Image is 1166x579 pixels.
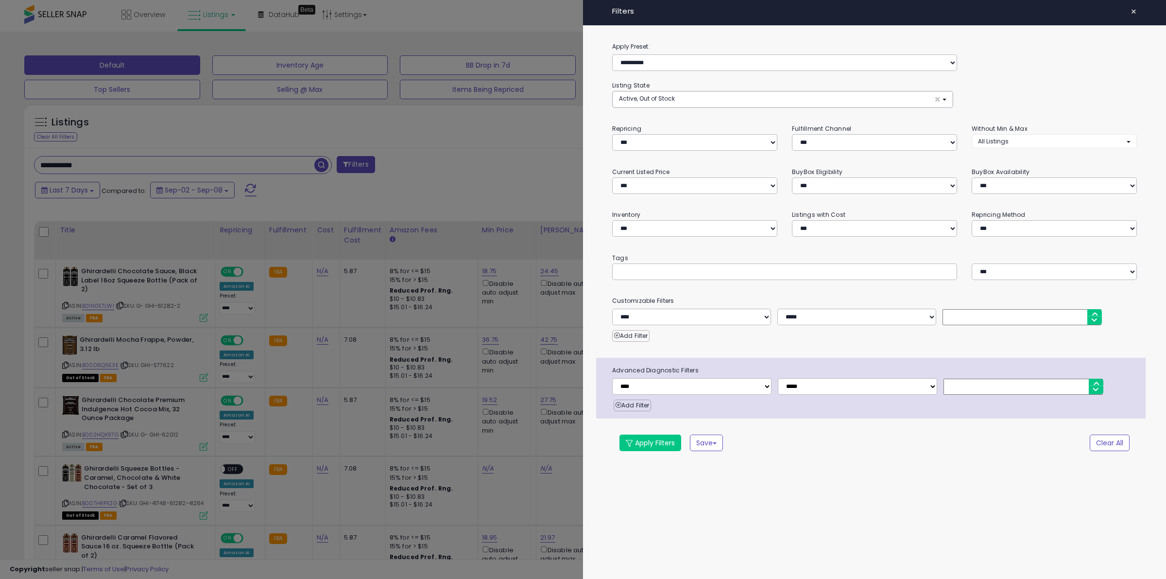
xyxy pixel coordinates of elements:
span: × [1131,5,1137,18]
button: Apply Filters [619,435,681,451]
small: Repricing [612,124,641,133]
small: Repricing Method [972,211,1026,219]
small: Listing State [612,81,650,89]
small: BuyBox Availability [972,168,1029,176]
span: All Listings [978,137,1009,145]
span: × [934,94,941,105]
small: Tags [605,253,1144,263]
button: Add Filter [614,400,651,411]
button: Active, Out of Stock × [613,91,953,107]
small: Fulfillment Channel [792,124,851,133]
button: Save [690,435,723,451]
span: Active, Out of Stock [619,94,675,103]
small: Customizable Filters [605,296,1144,306]
button: Add Filter [612,330,650,342]
label: Apply Preset: [605,41,1144,52]
span: Advanced Diagnostic Filters [605,365,1146,376]
small: Without Min & Max [972,124,1028,133]
small: Current Listed Price [612,168,669,176]
button: Clear All [1090,435,1130,451]
button: All Listings [972,134,1137,148]
button: × [1127,5,1141,18]
small: BuyBox Eligibility [792,168,842,176]
small: Listings with Cost [792,211,845,219]
small: Inventory [612,211,640,219]
h4: Filters [612,7,1137,16]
